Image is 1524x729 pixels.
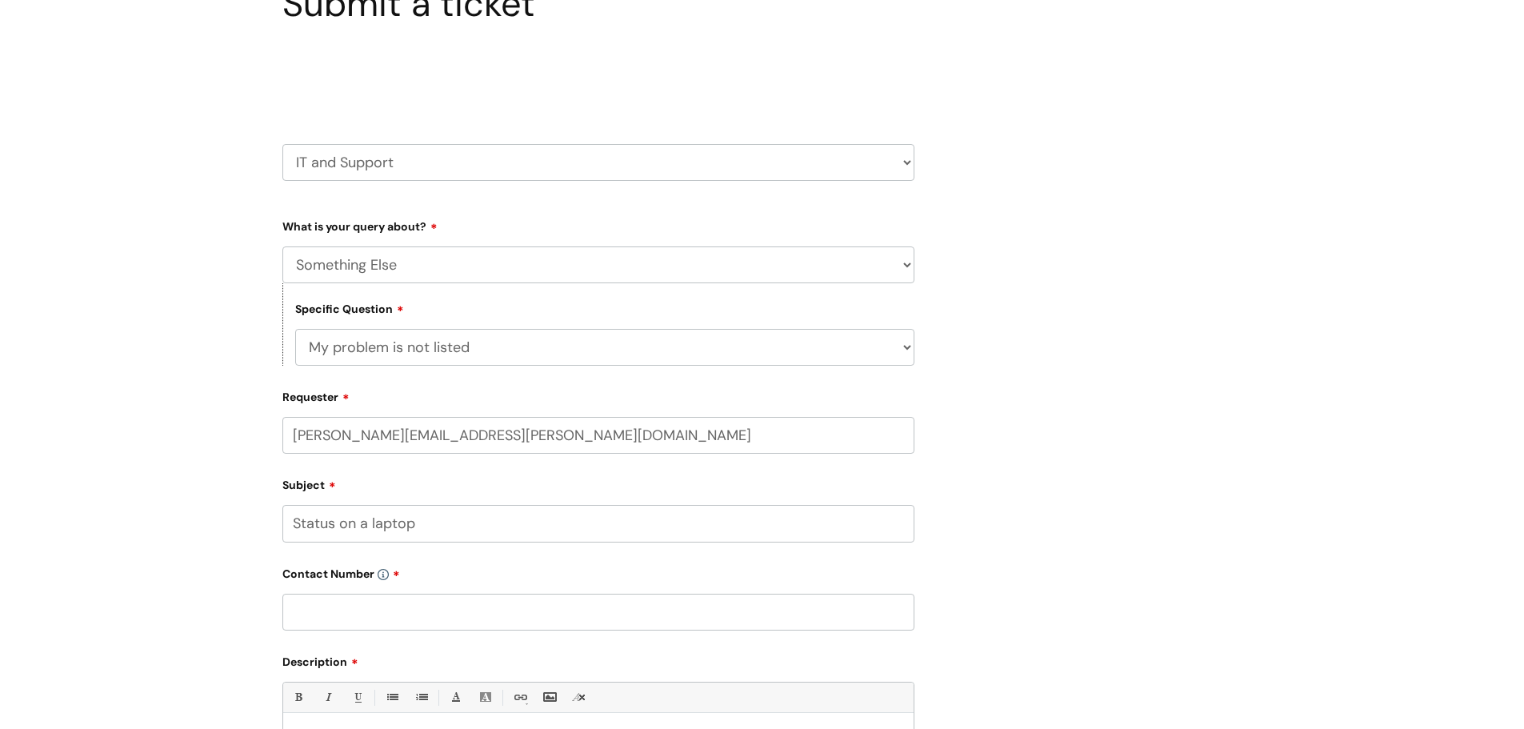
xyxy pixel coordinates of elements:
h2: Select issue type [282,62,914,92]
label: Description [282,650,914,669]
a: Bold (Ctrl-B) [288,687,308,707]
input: Email [282,417,914,454]
a: • Unordered List (Ctrl-Shift-7) [382,687,402,707]
a: 1. Ordered List (Ctrl-Shift-8) [411,687,431,707]
a: Back Color [475,687,495,707]
label: Contact Number [282,562,914,581]
a: Italic (Ctrl-I) [318,687,338,707]
label: Subject [282,473,914,492]
a: Insert Image... [539,687,559,707]
img: info-icon.svg [378,569,389,580]
label: What is your query about? [282,214,914,234]
a: Link [510,687,530,707]
label: Specific Question [295,300,404,316]
a: Underline(Ctrl-U) [347,687,367,707]
a: Remove formatting (Ctrl-\) [569,687,589,707]
label: Requester [282,385,914,404]
a: Font Color [446,687,466,707]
